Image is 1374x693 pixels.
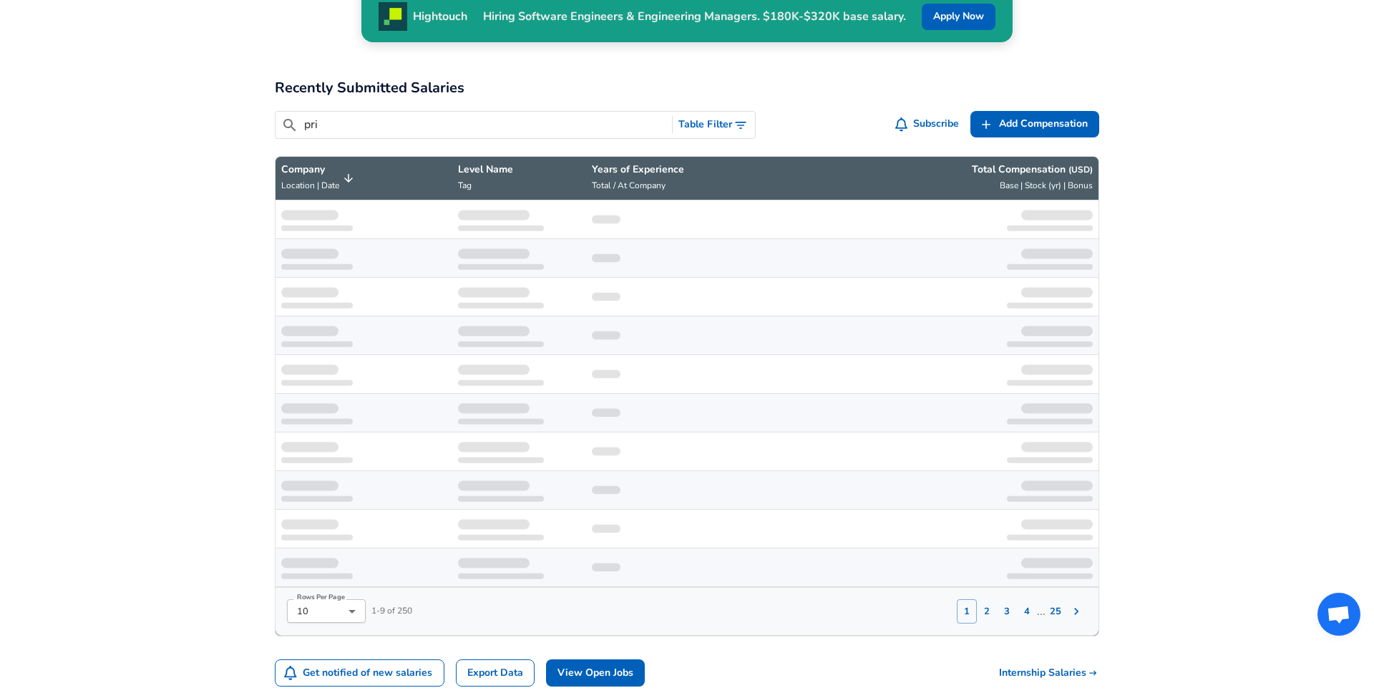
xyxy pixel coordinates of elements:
[997,599,1017,624] button: 3
[957,599,977,624] button: 1
[275,156,1099,636] table: Salary Submissions
[379,2,407,31] img: Promo Logo
[1046,599,1066,624] button: 25
[999,115,1088,133] span: Add Compensation
[276,588,412,624] div: 1 - 9 of 250
[922,4,995,30] a: Apply Now
[1317,593,1360,636] div: Open chat
[281,163,358,194] span: CompanyLocation | Date
[275,77,1099,100] h2: Recently Submitted Salaries
[458,163,580,177] p: Level Name
[281,163,339,177] p: Company
[304,116,666,134] input: Search City, Tag, Etc
[546,659,645,687] a: View Open Jobs
[801,163,1093,194] span: Total Compensation (USD) Base | Stock (yr) | Bonus
[970,111,1099,137] a: Add Compensation
[276,660,444,687] button: Get notified of new salaries
[1000,180,1093,191] span: Base | Stock (yr) | Bonus
[1068,164,1093,176] button: (USD)
[413,8,467,25] p: Hightouch
[297,593,345,601] label: Rows Per Page
[592,163,789,177] p: Years of Experience
[458,180,472,191] span: Tag
[1017,599,1037,624] button: 4
[972,163,1093,177] p: Total Compensation
[281,180,339,191] span: Location | Date
[592,180,666,191] span: Total / At Company
[287,599,366,623] div: 10
[456,659,535,687] a: Export Data
[977,599,997,624] button: 2
[673,112,755,138] button: Toggle Search Filters
[999,666,1100,680] a: Internship Salaries
[892,111,965,137] button: Subscribe
[1037,603,1046,620] p: ...
[467,8,922,25] p: Hiring Software Engineers & Engineering Managers. $180K-$320K base salary.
